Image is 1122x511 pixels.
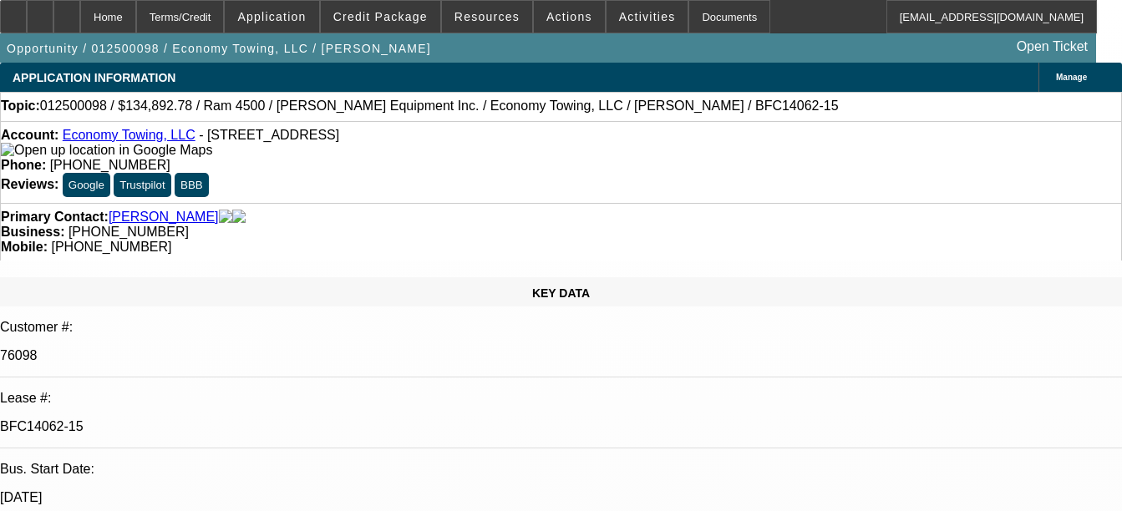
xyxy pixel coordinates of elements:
button: Resources [442,1,532,33]
button: Actions [534,1,605,33]
span: Opportunity / 012500098 / Economy Towing, LLC / [PERSON_NAME] [7,42,431,55]
img: linkedin-icon.png [232,210,246,225]
strong: Mobile: [1,240,48,254]
span: KEY DATA [532,286,590,300]
strong: Account: [1,128,58,142]
span: 012500098 / $134,892.78 / Ram 4500 / [PERSON_NAME] Equipment Inc. / Economy Towing, LLC / [PERSON... [40,99,839,114]
span: Activities [619,10,676,23]
strong: Primary Contact: [1,210,109,225]
strong: Business: [1,225,64,239]
button: Credit Package [321,1,440,33]
strong: Reviews: [1,177,58,191]
span: - [STREET_ADDRESS] [199,128,339,142]
span: Actions [546,10,592,23]
strong: Topic: [1,99,40,114]
button: Trustpilot [114,173,170,197]
span: Credit Package [333,10,428,23]
strong: Phone: [1,158,46,172]
img: Open up location in Google Maps [1,143,212,158]
span: Resources [454,10,520,23]
button: BBB [175,173,209,197]
span: Manage [1056,73,1087,82]
span: Application [237,10,306,23]
a: [PERSON_NAME] [109,210,219,225]
span: [PHONE_NUMBER] [51,240,171,254]
button: Application [225,1,318,33]
a: View Google Maps [1,143,212,157]
span: APPLICATION INFORMATION [13,71,175,84]
button: Activities [607,1,688,33]
a: Open Ticket [1010,33,1094,61]
span: [PHONE_NUMBER] [50,158,170,172]
img: facebook-icon.png [219,210,232,225]
span: [PHONE_NUMBER] [69,225,189,239]
a: Economy Towing, LLC [63,128,195,142]
button: Google [63,173,110,197]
